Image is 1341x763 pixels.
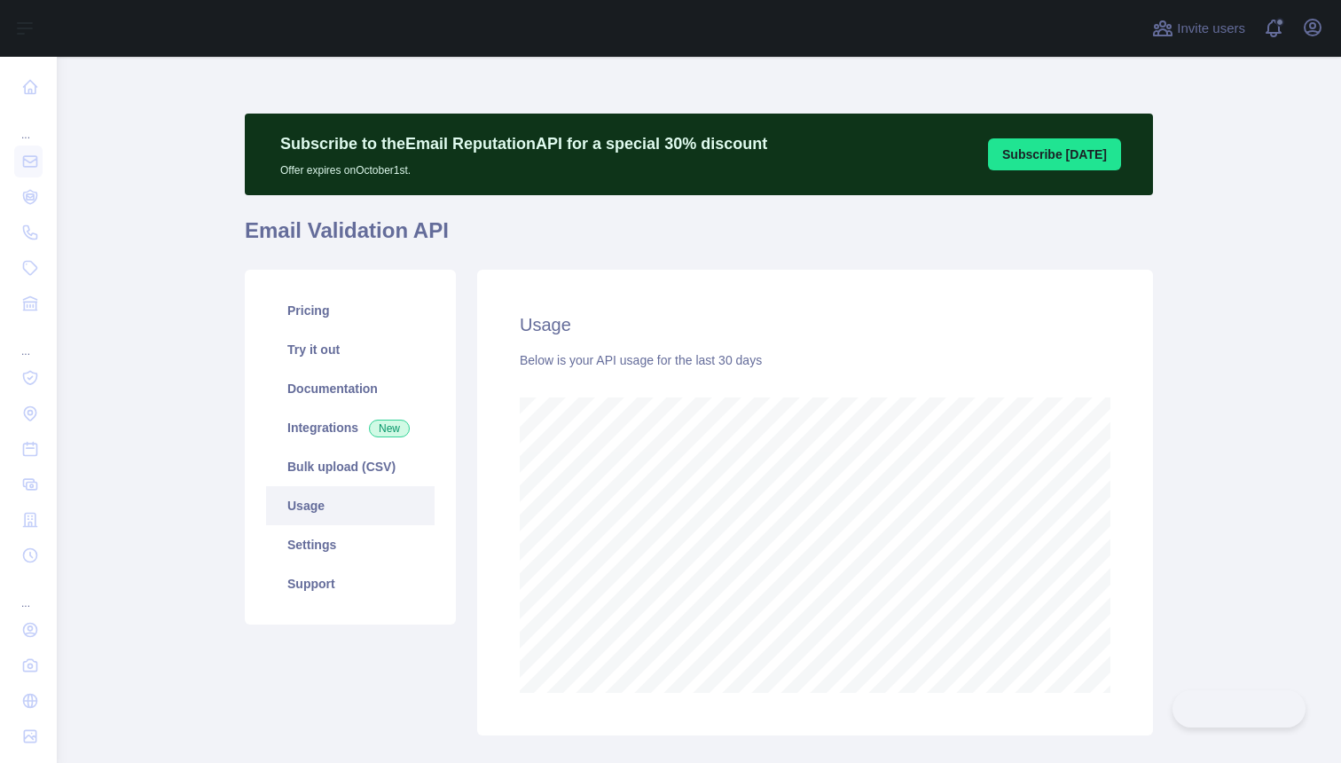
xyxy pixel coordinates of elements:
span: Invite users [1177,19,1245,39]
div: ... [14,106,43,142]
div: ... [14,323,43,358]
button: Invite users [1149,14,1249,43]
button: Subscribe [DATE] [988,138,1121,170]
h2: Usage [520,312,1110,337]
div: ... [14,575,43,610]
a: Try it out [266,330,435,369]
a: Support [266,564,435,603]
a: Bulk upload (CSV) [266,447,435,486]
iframe: Toggle Customer Support [1172,690,1306,728]
a: Settings [266,525,435,564]
p: Subscribe to the Email Reputation API for a special 30 % discount [280,131,767,156]
a: Pricing [266,291,435,330]
span: New [369,420,410,437]
a: Integrations New [266,408,435,447]
h1: Email Validation API [245,216,1153,259]
a: Usage [266,486,435,525]
div: Below is your API usage for the last 30 days [520,351,1110,369]
a: Documentation [266,369,435,408]
p: Offer expires on October 1st. [280,156,767,177]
